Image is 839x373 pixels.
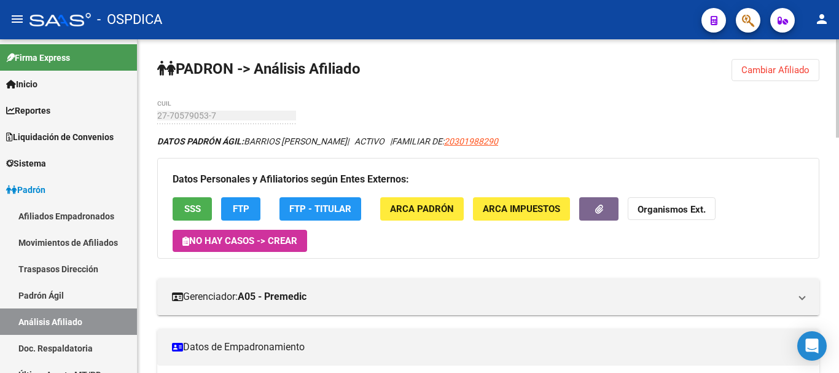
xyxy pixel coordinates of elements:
[6,104,50,117] span: Reportes
[279,197,361,220] button: FTP - Titular
[157,278,819,315] mat-expansion-panel-header: Gerenciador:A05 - Premedic
[6,51,70,65] span: Firma Express
[233,204,249,215] span: FTP
[97,6,162,33] span: - OSPDICA
[392,136,498,146] span: FAMILIAR DE:
[172,290,790,304] mat-panel-title: Gerenciador:
[797,331,827,361] div: Open Intercom Messenger
[157,136,244,146] strong: DATOS PADRÓN ÁGIL:
[157,329,819,366] mat-expansion-panel-header: Datos de Empadronamiento
[380,197,464,220] button: ARCA Padrón
[6,130,114,144] span: Liquidación de Convenios
[741,65,810,76] span: Cambiar Afiliado
[6,77,37,91] span: Inicio
[638,205,706,216] strong: Organismos Ext.
[6,157,46,170] span: Sistema
[238,290,306,304] strong: A05 - Premedic
[221,197,260,220] button: FTP
[173,197,212,220] button: SSS
[184,204,201,215] span: SSS
[182,235,297,246] span: No hay casos -> Crear
[172,340,790,354] mat-panel-title: Datos de Empadronamiento
[157,60,361,77] strong: PADRON -> Análisis Afiliado
[814,12,829,26] mat-icon: person
[473,197,570,220] button: ARCA Impuestos
[390,204,454,215] span: ARCA Padrón
[6,183,45,197] span: Padrón
[10,12,25,26] mat-icon: menu
[732,59,819,81] button: Cambiar Afiliado
[483,204,560,215] span: ARCA Impuestos
[173,171,804,188] h3: Datos Personales y Afiliatorios según Entes Externos:
[444,136,498,146] span: 20301988290
[157,136,347,146] span: BARRIOS [PERSON_NAME]
[289,204,351,215] span: FTP - Titular
[628,197,716,220] button: Organismos Ext.
[157,136,498,146] i: | ACTIVO |
[173,230,307,252] button: No hay casos -> Crear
